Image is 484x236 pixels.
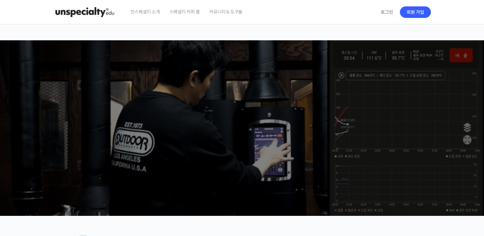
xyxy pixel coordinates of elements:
a: 로그인 [377,5,397,20]
p: [PERSON_NAME]을 다하는 당신을 위해, 최고와 함께 만든 커피 클래스 [6,98,478,130]
p: 시간과 장소에 구애받지 않고, 검증된 커리큘럼으로 [6,133,478,142]
a: 회원 가입 [400,6,431,18]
